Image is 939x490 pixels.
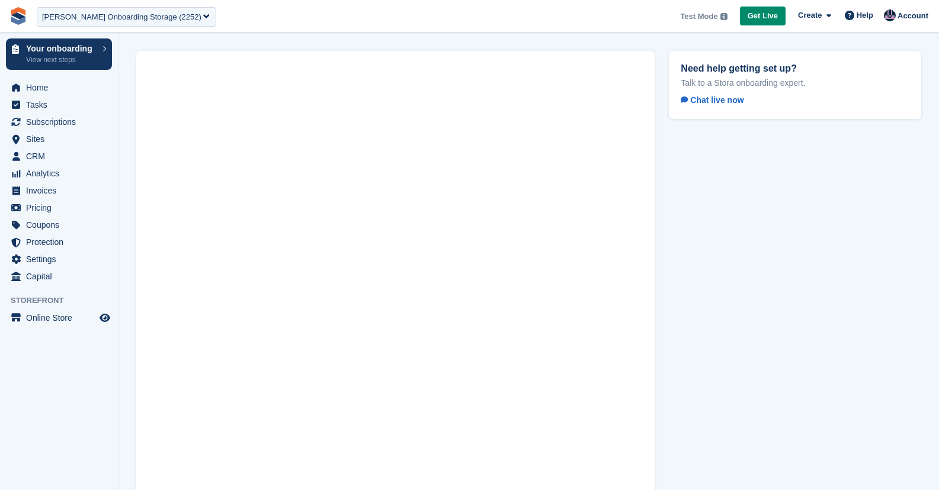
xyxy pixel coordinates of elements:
[681,95,743,105] span: Chat live now
[681,93,753,107] a: Chat live now
[98,311,112,325] a: Preview store
[26,199,97,216] span: Pricing
[680,11,717,22] span: Test Mode
[740,7,786,26] a: Get Live
[6,234,112,250] a: menu
[26,148,97,165] span: CRM
[26,234,97,250] span: Protection
[720,13,728,20] img: icon-info-grey-7440780725fd019a000dd9b08b2336e03edf1995a4989e88bcd33f0948082b44.svg
[6,268,112,285] a: menu
[6,114,112,130] a: menu
[26,310,97,326] span: Online Store
[11,295,118,307] span: Storefront
[6,79,112,96] a: menu
[748,10,778,22] span: Get Live
[6,199,112,216] a: menu
[6,148,112,165] a: menu
[898,10,928,22] span: Account
[6,182,112,199] a: menu
[26,268,97,285] span: Capital
[6,38,112,70] a: Your onboarding View next steps
[6,165,112,182] a: menu
[26,44,97,53] p: Your onboarding
[6,251,112,267] a: menu
[42,11,201,23] div: [PERSON_NAME] Onboarding Storage (2252)
[6,217,112,233] a: menu
[681,78,909,88] p: Talk to a Stora onboarding expert.
[26,251,97,267] span: Settings
[26,182,97,199] span: Invoices
[9,7,27,25] img: stora-icon-8386f47178a22dfd0bd8f6a31ec36ba5ce8667c1dd55bd0f319d3a0aa187defe.svg
[6,310,112,326] a: menu
[26,165,97,182] span: Analytics
[798,9,822,21] span: Create
[26,96,97,113] span: Tasks
[681,63,909,74] h2: Need help getting set up?
[26,131,97,147] span: Sites
[26,54,97,65] p: View next steps
[26,114,97,130] span: Subscriptions
[26,217,97,233] span: Coupons
[884,9,896,21] img: Oliver Bruce
[26,79,97,96] span: Home
[857,9,873,21] span: Help
[6,131,112,147] a: menu
[6,96,112,113] a: menu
